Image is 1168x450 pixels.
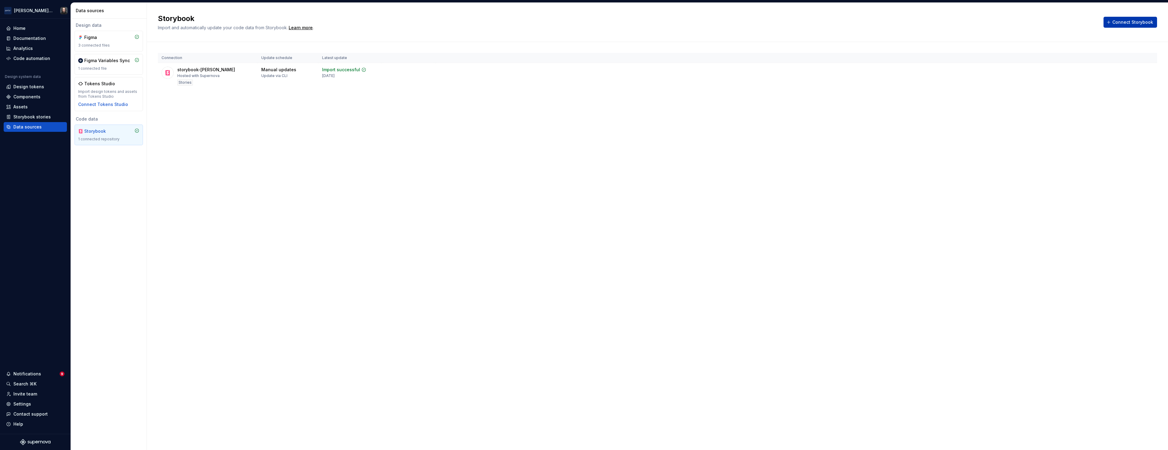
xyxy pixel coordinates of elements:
[13,35,46,41] div: Documentation
[158,53,258,63] th: Connection
[78,66,139,71] div: 1 connected file
[13,411,48,417] div: Contact support
[76,8,144,14] div: Data sources
[322,67,360,73] div: Import successful
[4,409,67,419] button: Contact support
[322,73,335,78] div: [DATE]
[4,369,67,379] button: Notifications9
[84,58,130,64] div: Figma Variables Sync
[75,54,143,75] a: Figma Variables Sync1 connected file
[14,8,53,14] div: [PERSON_NAME] Airlines
[289,25,313,31] a: Learn more
[158,14,1096,23] h2: Storybook
[13,371,41,377] div: Notifications
[13,114,51,120] div: Storybook stories
[177,67,235,73] div: storybook-[PERSON_NAME]
[177,79,193,86] div: Stories
[13,55,50,62] div: Code automation
[60,7,68,14] img: Teunis Vorsteveld
[258,53,318,63] th: Update schedule
[13,381,36,387] div: Search ⌘K
[75,116,143,122] div: Code data
[4,44,67,53] a: Analytics
[13,421,23,427] div: Help
[75,22,143,28] div: Design data
[20,439,50,445] svg: Supernova Logo
[84,34,113,40] div: Figma
[13,45,33,51] div: Analytics
[288,26,314,30] span: .
[318,53,382,63] th: Latest update
[177,73,220,78] div: Hosted with Supernova
[13,391,37,397] div: Invite team
[1112,19,1153,25] span: Connect Storybook
[4,112,67,122] a: Storybook stories
[4,33,67,43] a: Documentation
[78,89,139,99] div: Import design tokens and assets from Tokens Studio
[4,122,67,132] a: Data sources
[158,25,288,30] span: Import and automatically update your code data from Storybook.
[4,54,67,63] a: Code automation
[4,82,67,92] a: Design tokens
[75,77,143,111] a: Tokens StudioImport design tokens and assets from Tokens StudioConnect Tokens Studio
[84,128,113,134] div: Storybook
[4,102,67,112] a: Assets
[1,4,69,17] button: [PERSON_NAME] AirlinesTeunis Vorsteveld
[5,74,41,79] div: Design system data
[13,401,31,407] div: Settings
[75,31,143,51] a: Figma3 connected files
[13,84,44,90] div: Design tokens
[78,137,139,142] div: 1 connected repository
[13,94,40,100] div: Components
[78,101,128,107] button: Connect Tokens Studio
[84,81,115,87] div: Tokens Studio
[78,43,139,48] div: 3 connected files
[60,371,64,376] span: 9
[4,399,67,409] a: Settings
[13,124,42,130] div: Data sources
[4,419,67,429] button: Help
[4,379,67,389] button: Search ⌘K
[13,104,28,110] div: Assets
[4,7,12,14] img: f0306bc8-3074-41fb-b11c-7d2e8671d5eb.png
[13,25,26,31] div: Home
[261,67,296,73] div: Manual updates
[4,23,67,33] a: Home
[4,389,67,399] a: Invite team
[1104,17,1157,28] button: Connect Storybook
[4,92,67,102] a: Components
[261,73,287,78] div: Update via CLI
[75,125,143,145] a: Storybook1 connected repository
